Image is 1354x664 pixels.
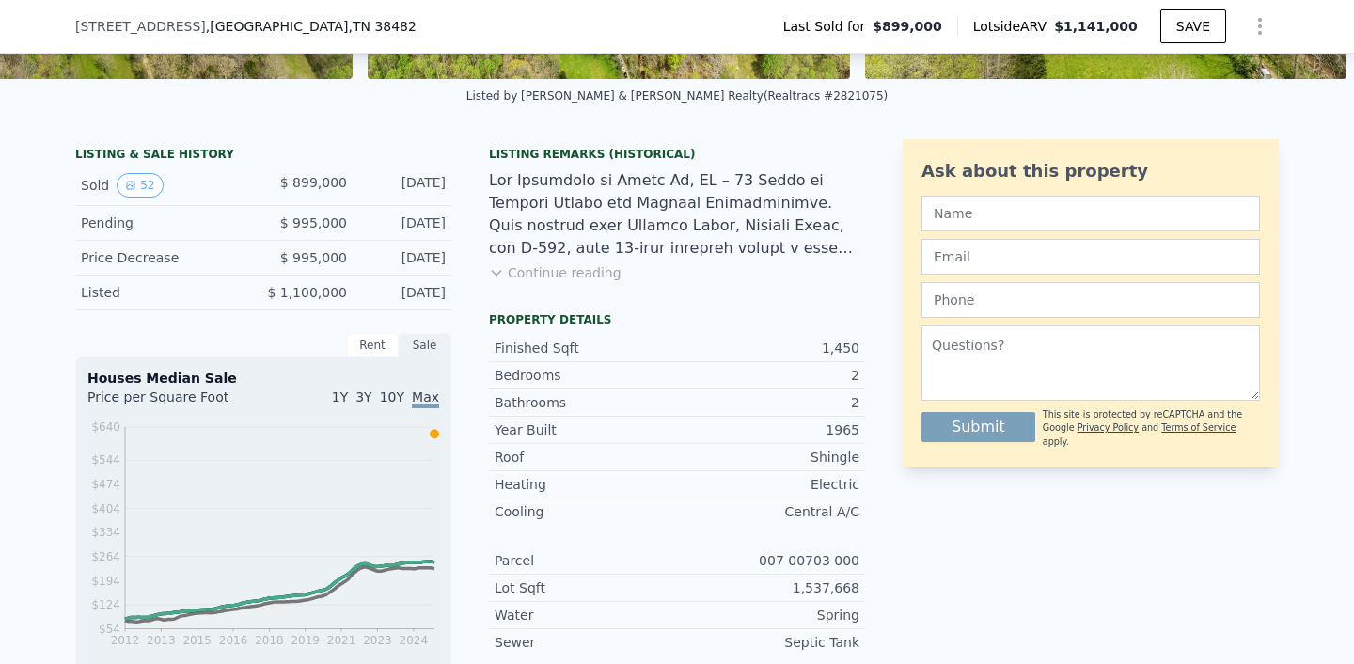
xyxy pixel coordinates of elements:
[973,17,1054,36] span: Lotside ARV
[677,475,859,494] div: Electric
[362,248,446,267] div: [DATE]
[91,526,120,539] tspan: $334
[81,213,248,232] div: Pending
[332,389,348,404] span: 1Y
[921,412,1035,442] button: Submit
[489,169,865,260] div: Lor Ipsumdolo si Ametc Ad, EL – 73 Seddo ei Tempori Utlabo etd Magnaal Enimadminimve. Quis nostru...
[400,634,429,647] tspan: 2024
[348,19,416,34] span: , TN 38482
[380,389,404,404] span: 10Y
[81,173,248,198] div: Sold
[495,448,677,466] div: Roof
[677,339,859,357] div: 1,450
[346,333,399,357] div: Rent
[91,575,120,588] tspan: $194
[495,393,677,412] div: Bathrooms
[355,389,371,404] span: 3Y
[495,475,677,494] div: Heating
[677,633,859,652] div: Septic Tank
[677,578,859,597] div: 1,537,668
[489,263,622,282] button: Continue reading
[117,173,163,198] button: View historical data
[489,312,865,327] div: Property details
[921,282,1260,318] input: Phone
[399,333,451,357] div: Sale
[677,502,859,521] div: Central A/C
[280,215,347,230] span: $ 995,000
[182,634,212,647] tspan: 2015
[362,213,446,232] div: [DATE]
[677,420,859,439] div: 1965
[81,283,248,302] div: Listed
[1160,9,1226,43] button: SAVE
[362,283,446,302] div: [DATE]
[280,175,347,190] span: $ 899,000
[495,366,677,385] div: Bedrooms
[111,634,140,647] tspan: 2012
[255,634,284,647] tspan: 2018
[91,453,120,466] tspan: $544
[1054,19,1138,34] span: $1,141,000
[267,285,347,300] span: $ 1,100,000
[921,158,1260,184] div: Ask about this property
[87,387,263,418] div: Price per Square Foot
[495,633,677,652] div: Sewer
[99,623,120,636] tspan: $54
[677,366,859,385] div: 2
[87,369,439,387] div: Houses Median Sale
[81,248,248,267] div: Price Decrease
[219,634,248,647] tspan: 2016
[677,448,859,466] div: Shingle
[466,89,889,103] div: Listed by [PERSON_NAME] & [PERSON_NAME] Realty (Realtracs #2821075)
[362,173,446,198] div: [DATE]
[677,606,859,624] div: Spring
[1161,422,1236,433] a: Terms of Service
[147,634,176,647] tspan: 2013
[327,634,356,647] tspan: 2021
[495,502,677,521] div: Cooling
[495,420,677,439] div: Year Built
[75,147,451,166] div: LISTING & SALE HISTORY
[206,17,417,36] span: , [GEOGRAPHIC_DATA]
[291,634,320,647] tspan: 2019
[921,239,1260,275] input: Email
[91,478,120,491] tspan: $474
[363,634,392,647] tspan: 2023
[783,17,874,36] span: Last Sold for
[873,17,942,36] span: $899,000
[677,551,859,570] div: 007 00703 000
[1078,422,1139,433] a: Privacy Policy
[495,551,677,570] div: Parcel
[1241,8,1279,45] button: Show Options
[412,389,439,408] span: Max
[495,606,677,624] div: Water
[91,502,120,515] tspan: $404
[91,420,120,434] tspan: $640
[495,339,677,357] div: Finished Sqft
[75,17,206,36] span: [STREET_ADDRESS]
[91,550,120,563] tspan: $264
[91,598,120,611] tspan: $124
[495,578,677,597] div: Lot Sqft
[677,393,859,412] div: 2
[280,250,347,265] span: $ 995,000
[921,196,1260,231] input: Name
[489,147,865,162] div: Listing Remarks (Historical)
[1043,408,1260,449] div: This site is protected by reCAPTCHA and the Google and apply.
